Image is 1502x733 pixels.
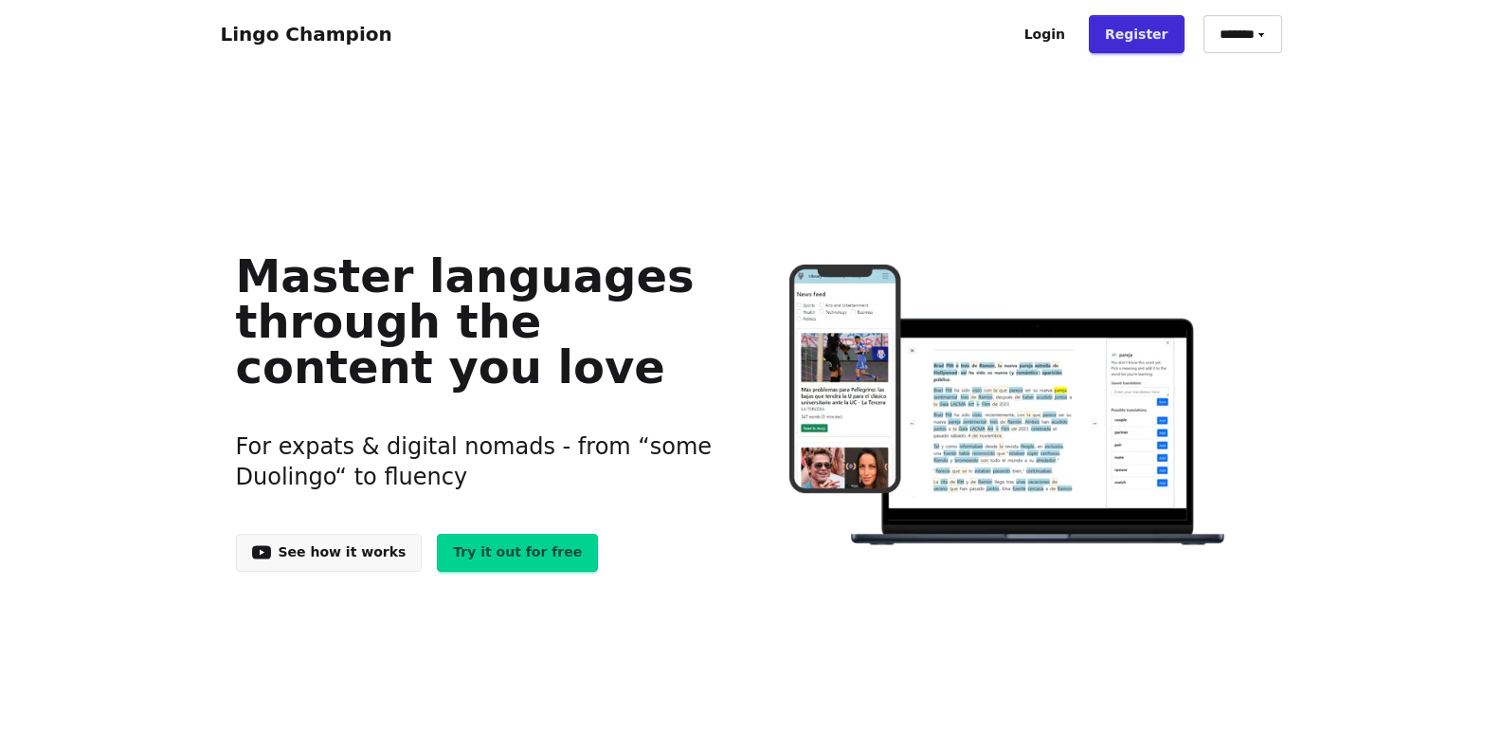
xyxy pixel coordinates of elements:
a: Register [1089,15,1185,53]
a: See how it works [236,534,423,572]
a: Login [1008,15,1081,53]
h1: Master languages through the content you love [236,253,722,390]
img: Learn languages online [751,265,1266,548]
h3: For expats & digital nomads - from “some Duolingo“ to fluency [236,409,722,515]
a: Lingo Champion [221,23,392,46]
a: Try it out for free [437,534,598,572]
